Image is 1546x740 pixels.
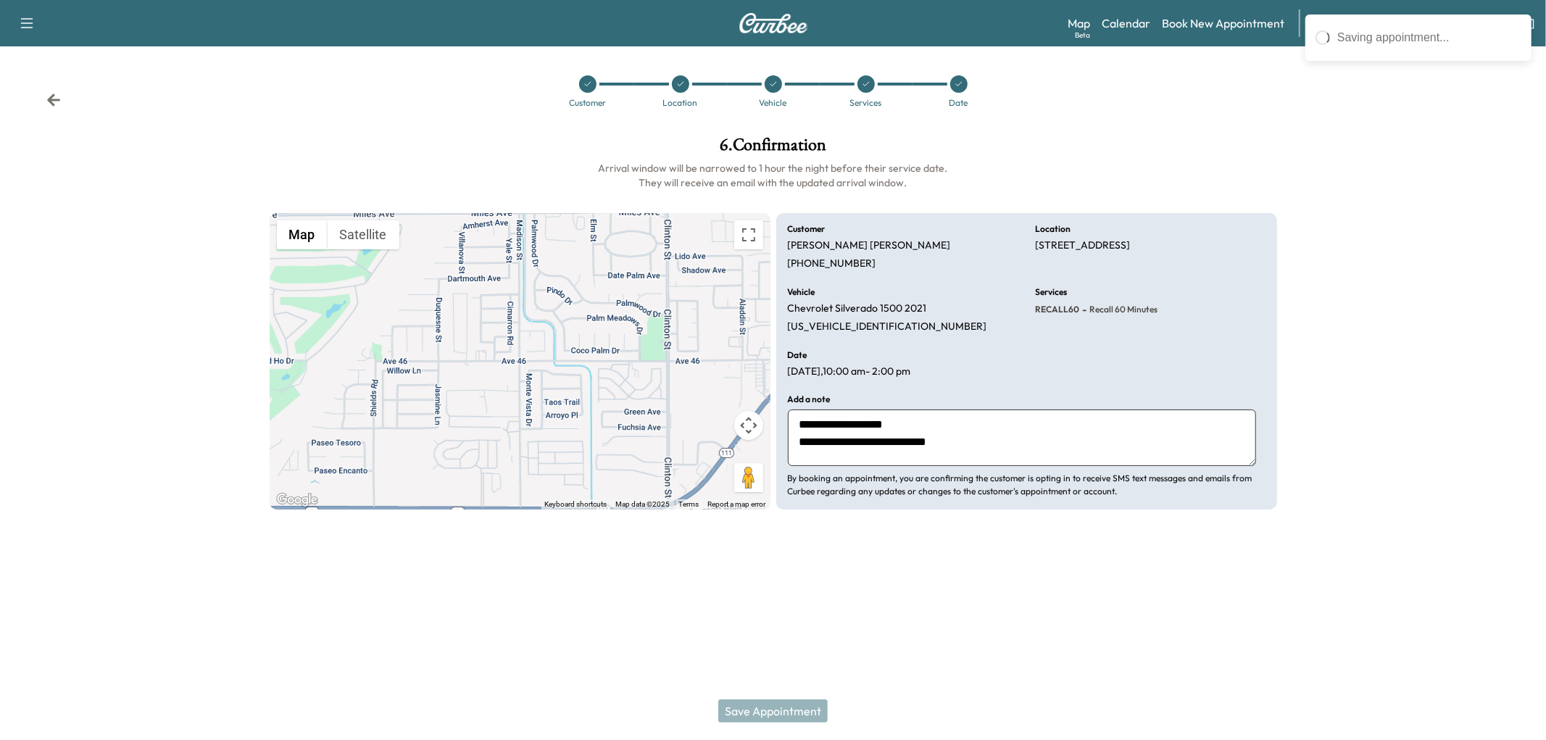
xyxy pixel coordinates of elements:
p: [PERSON_NAME] [PERSON_NAME] [788,239,951,252]
button: Map camera controls [734,411,763,440]
a: Report a map error [708,500,766,508]
h6: Vehicle [788,288,815,296]
h1: 6 . Confirmation [270,136,1277,161]
div: Back [46,93,61,107]
a: Terms (opens in new tab) [679,500,699,508]
img: Curbee Logo [739,13,808,33]
a: MapBeta [1068,14,1090,32]
a: Book New Appointment [1162,14,1284,32]
span: RECALL60 [1035,304,1079,315]
img: Google [273,491,321,510]
p: [PHONE_NUMBER] [788,257,876,270]
div: Customer [569,99,606,107]
h6: Date [788,351,807,359]
div: Date [949,99,968,107]
span: Map data ©2025 [616,500,670,508]
button: Drag Pegman onto the map to open Street View [734,463,763,492]
h6: Arrival window will be narrowed to 1 hour the night before their service date. They will receive ... [270,161,1277,190]
h6: Location [1035,225,1071,233]
p: Chevrolet Silverado 1500 2021 [788,302,927,315]
h6: Add a note [788,395,831,404]
div: Saving appointment... [1337,29,1521,46]
h6: Customer [788,225,826,233]
button: Toggle fullscreen view [734,220,763,249]
span: - [1079,302,1086,317]
a: Calendar [1102,14,1150,32]
button: Keyboard shortcuts [545,499,607,510]
div: Vehicle [760,99,787,107]
button: Show satellite imagery [328,220,399,249]
div: Beta [1075,30,1090,41]
p: [DATE] , 10:00 am - 2:00 pm [788,365,911,378]
h6: Services [1035,288,1067,296]
span: Recall 60 Minutes [1086,304,1158,315]
button: Show street map [277,220,328,249]
a: Open this area in Google Maps (opens a new window) [273,491,321,510]
p: [STREET_ADDRESS] [1035,239,1130,252]
div: Location [663,99,698,107]
div: Services [850,99,882,107]
p: [US_VEHICLE_IDENTIFICATION_NUMBER] [788,320,987,333]
p: By booking an appointment, you are confirming the customer is opting in to receive SMS text messa... [788,472,1266,498]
